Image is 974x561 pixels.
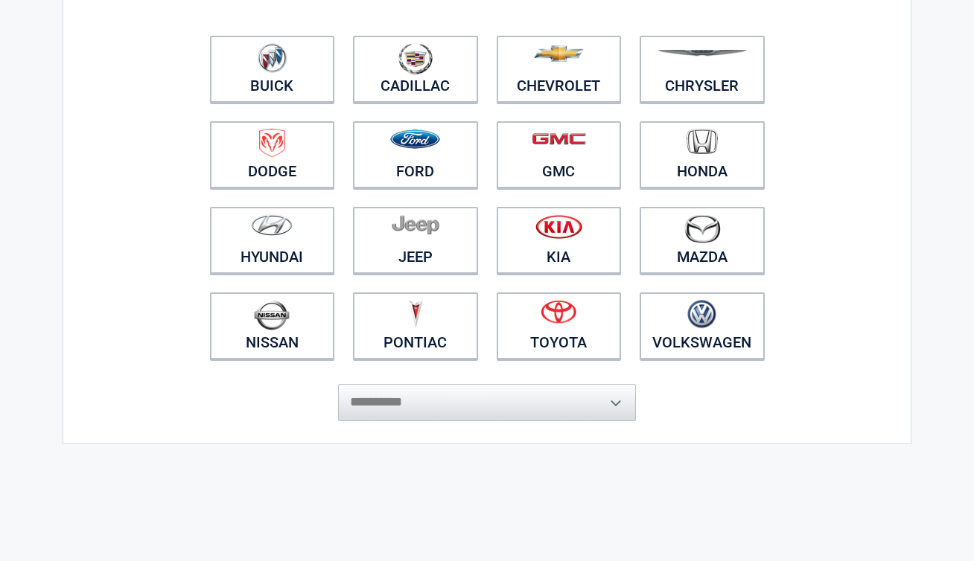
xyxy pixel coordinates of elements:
[541,300,576,324] img: toyota
[640,121,765,188] a: Honda
[353,121,478,188] a: Ford
[353,292,478,359] a: Pontiac
[687,129,718,155] img: honda
[254,300,290,330] img: nissan
[258,43,287,73] img: buick
[687,300,716,329] img: volkswagen
[497,292,622,359] a: Toyota
[210,121,335,188] a: Dodge
[390,129,440,149] img: ford
[657,50,748,57] img: chrysler
[497,36,622,103] a: Chevrolet
[210,36,335,103] a: Buick
[640,36,765,103] a: Chrysler
[408,300,423,328] img: pontiac
[210,292,335,359] a: Nissan
[251,214,293,236] img: hyundai
[353,207,478,274] a: Jeep
[535,214,582,239] img: kia
[534,45,584,62] img: chevrolet
[392,214,439,235] img: jeep
[684,214,721,243] img: mazda
[259,129,285,158] img: dodge
[497,207,622,274] a: Kia
[398,43,433,74] img: cadillac
[353,36,478,103] a: Cadillac
[210,207,335,274] a: Hyundai
[532,132,586,145] img: gmc
[640,207,765,274] a: Mazda
[497,121,622,188] a: GMC
[640,292,765,359] a: Volkswagen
